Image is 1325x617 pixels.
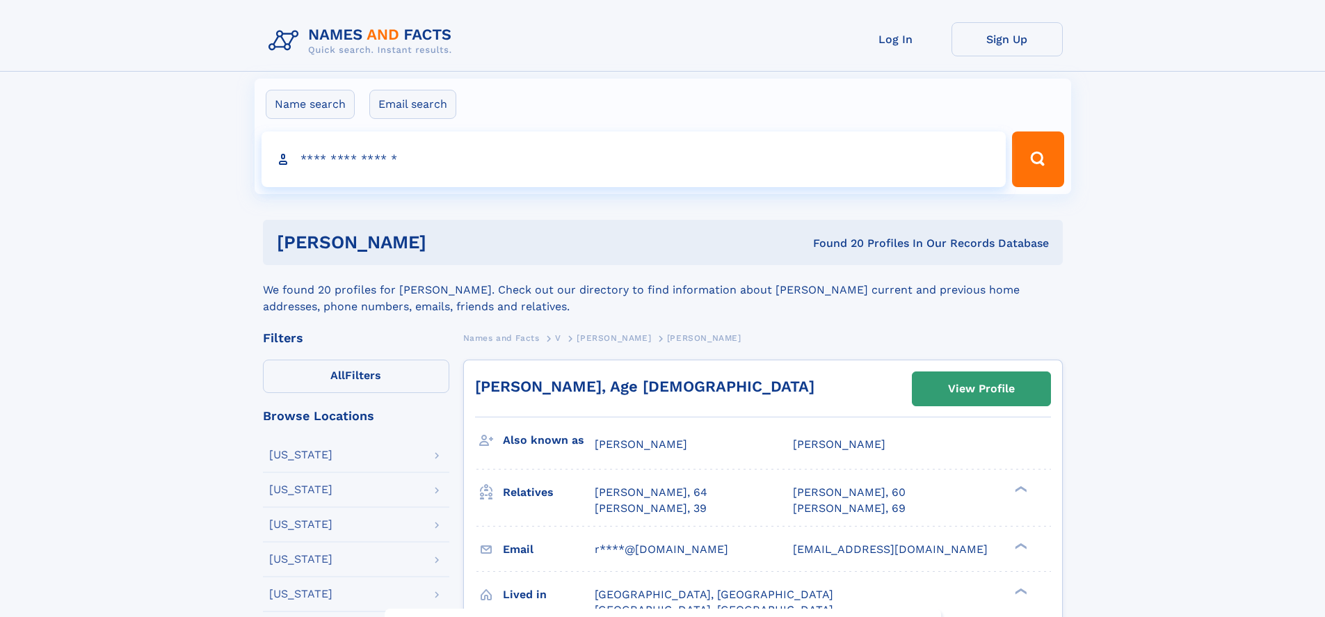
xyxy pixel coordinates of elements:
[263,265,1063,315] div: We found 20 profiles for [PERSON_NAME]. Check out our directory to find information about [PERSON...
[269,554,332,565] div: [US_STATE]
[595,588,833,601] span: [GEOGRAPHIC_DATA], [GEOGRAPHIC_DATA]
[263,22,463,60] img: Logo Names and Facts
[262,131,1006,187] input: search input
[793,485,906,500] a: [PERSON_NAME], 60
[503,583,595,607] h3: Lived in
[263,332,449,344] div: Filters
[667,333,741,343] span: [PERSON_NAME]
[951,22,1063,56] a: Sign Up
[1011,586,1028,595] div: ❯
[595,603,833,616] span: [GEOGRAPHIC_DATA], [GEOGRAPHIC_DATA]
[555,333,561,343] span: V
[463,329,540,346] a: Names and Facts
[269,519,332,530] div: [US_STATE]
[263,360,449,393] label: Filters
[595,485,707,500] a: [PERSON_NAME], 64
[277,234,620,251] h1: [PERSON_NAME]
[269,484,332,495] div: [US_STATE]
[595,438,687,451] span: [PERSON_NAME]
[1011,541,1028,550] div: ❯
[793,438,885,451] span: [PERSON_NAME]
[330,369,345,382] span: All
[1011,485,1028,494] div: ❯
[577,333,651,343] span: [PERSON_NAME]
[263,410,449,422] div: Browse Locations
[948,373,1015,405] div: View Profile
[793,543,988,556] span: [EMAIL_ADDRESS][DOMAIN_NAME]
[503,538,595,561] h3: Email
[595,501,707,516] a: [PERSON_NAME], 39
[793,501,906,516] a: [PERSON_NAME], 69
[503,428,595,452] h3: Also known as
[266,90,355,119] label: Name search
[269,449,332,460] div: [US_STATE]
[269,588,332,600] div: [US_STATE]
[475,378,814,395] a: [PERSON_NAME], Age [DEMOGRAPHIC_DATA]
[577,329,651,346] a: [PERSON_NAME]
[913,372,1050,406] a: View Profile
[1012,131,1063,187] button: Search Button
[840,22,951,56] a: Log In
[620,236,1049,251] div: Found 20 Profiles In Our Records Database
[369,90,456,119] label: Email search
[555,329,561,346] a: V
[503,481,595,504] h3: Relatives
